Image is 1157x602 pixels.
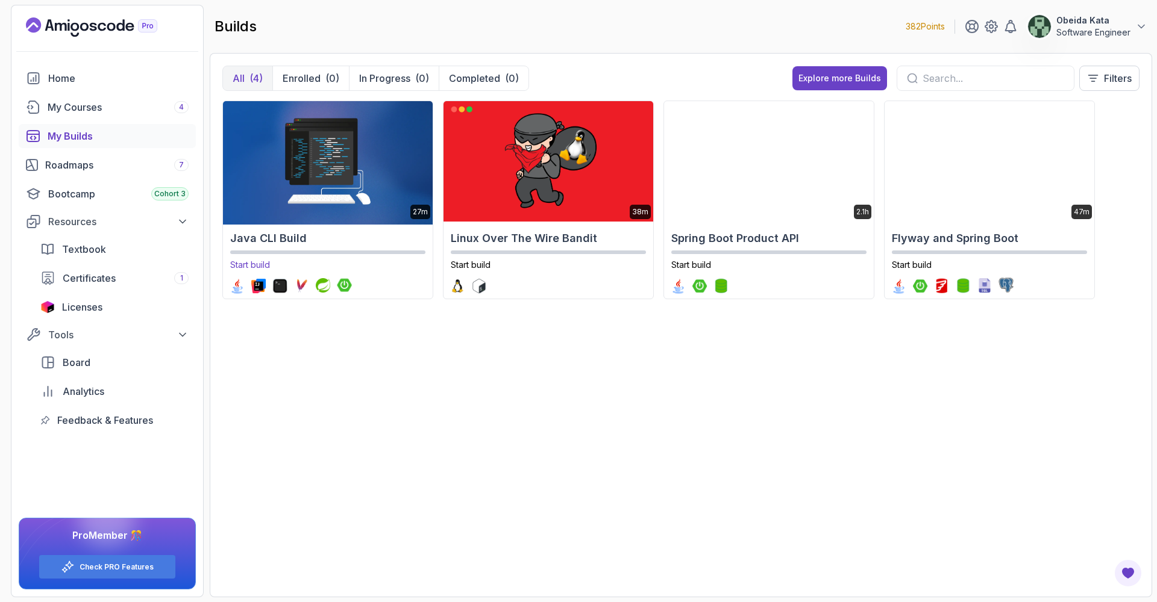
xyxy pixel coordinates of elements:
p: Filters [1104,71,1132,85]
div: Bootcamp [48,187,189,201]
a: analytics [33,379,196,403]
a: Landing page [26,17,185,37]
span: 1 [180,273,183,283]
span: Licenses [62,300,102,314]
a: textbook [33,237,196,261]
img: java logo [891,279,906,293]
a: roadmaps [19,153,196,177]
div: Resources [48,214,189,229]
button: Tools [19,324,196,346]
input: Search... [923,71,1064,85]
img: spring-boot logo [337,278,352,293]
img: linux logo [450,279,465,293]
div: (0) [505,71,519,85]
img: java logo [671,279,685,293]
span: Start build [230,259,270,270]
span: Start build [671,259,711,270]
span: Board [63,355,90,370]
button: In Progress(0) [349,66,439,90]
button: All(4) [223,66,272,90]
p: 27m [413,207,428,217]
a: Check PRO Features [80,562,154,572]
span: Textbook [62,242,106,256]
h2: builds [215,17,257,36]
img: spring-boot logo [913,279,927,293]
img: flyway logo [935,279,949,293]
a: certificates [33,266,196,290]
p: Completed [449,71,500,85]
div: Tools [48,327,189,342]
button: Resources [19,211,196,232]
span: 4 [179,102,184,112]
img: postgres logo [999,278,1014,293]
img: Linux Over The Wire Bandit card [444,101,653,222]
div: (0) [415,71,429,85]
a: bootcamp [19,182,196,206]
h2: Flyway and Spring Boot [892,230,1087,247]
span: Cohort 3 [154,189,186,199]
img: spring-data-jpa logo [714,279,729,293]
button: Check PRO Features [39,554,176,579]
img: maven logo [294,278,309,293]
p: 2.1h [856,207,869,217]
img: spring logo [316,278,330,293]
img: bash logo [472,279,486,293]
a: licenses [33,295,196,319]
div: (0) [325,71,339,85]
a: Spring Boot Product API card2.1hSpring Boot Product APIStart buildjava logospring-boot logospring... [663,101,874,299]
div: Explore more Builds [798,72,881,84]
a: Flyway and Spring Boot card47mFlyway and Spring BootStart buildjava logospring-boot logoflyway lo... [884,101,1095,299]
a: home [19,66,196,90]
p: Software Engineer [1056,26,1130,39]
button: Open Feedback Button [1114,559,1143,588]
img: Spring Boot Product API card [664,101,874,222]
p: 47m [1074,207,1090,217]
span: Start build [451,259,491,270]
button: Explore more Builds [792,66,887,90]
p: All [233,71,245,85]
p: Enrolled [283,71,321,85]
a: Java CLI Build card27mJava CLI BuildStart buildjava logointellij logoterminal logomaven logosprin... [222,101,433,299]
span: 7 [179,160,184,170]
img: intellij logo [251,279,266,293]
button: Enrolled(0) [272,66,349,90]
img: java logo [230,279,244,293]
img: spring-boot logo [692,279,707,293]
span: Start build [892,259,932,270]
div: My Builds [48,129,189,143]
a: Linux Over The Wire Bandit card38mLinux Over The Wire BanditStart buildlinux logobash logo [443,101,654,299]
p: 38m [632,207,648,217]
button: Filters [1079,66,1140,91]
a: board [33,350,196,374]
img: sql logo [977,278,992,293]
div: Home [48,71,189,85]
img: Flyway and Spring Boot card [885,101,1094,222]
span: Feedback & Features [57,413,153,427]
p: 382 Points [906,20,945,33]
img: spring-data-jpa logo [956,278,970,293]
a: builds [19,124,196,148]
button: user profile imageObeida KataSoftware Engineer [1027,14,1147,39]
h2: Spring Boot Product API [671,230,867,247]
a: courses [19,95,196,119]
span: Certificates [63,271,116,285]
button: Completed(0) [439,66,528,90]
h2: Java CLI Build [230,230,425,247]
img: terminal logo [273,279,287,293]
a: feedback [33,408,196,432]
img: jetbrains icon [40,301,55,313]
img: user profile image [1028,15,1051,38]
div: Roadmaps [45,158,189,172]
p: In Progress [359,71,410,85]
p: Obeida Kata [1056,14,1130,26]
h2: Linux Over The Wire Bandit [451,230,646,247]
div: My Courses [48,100,189,114]
span: Analytics [63,384,104,399]
img: Java CLI Build card [218,98,437,225]
div: (4) [249,71,263,85]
